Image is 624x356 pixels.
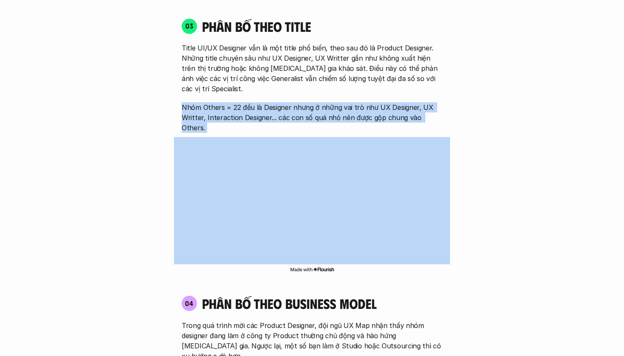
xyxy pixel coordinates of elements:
p: Nhóm Others = 22 đều là Designer nhưng ở những vai trò như UX Designer, UX Writter, Interaction D... [182,102,442,133]
p: Title UI/UX Designer vẫn là một title phổ biến, theo sau đó là Product Designer. Những title chuy... [182,43,442,94]
h4: phân bố theo business model [202,295,377,311]
p: 03 [186,22,194,29]
p: 04 [185,300,194,307]
img: Made with Flourish [290,266,334,273]
iframe: Interactive or visual content [174,137,450,264]
h4: phân bố theo title [202,18,442,34]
